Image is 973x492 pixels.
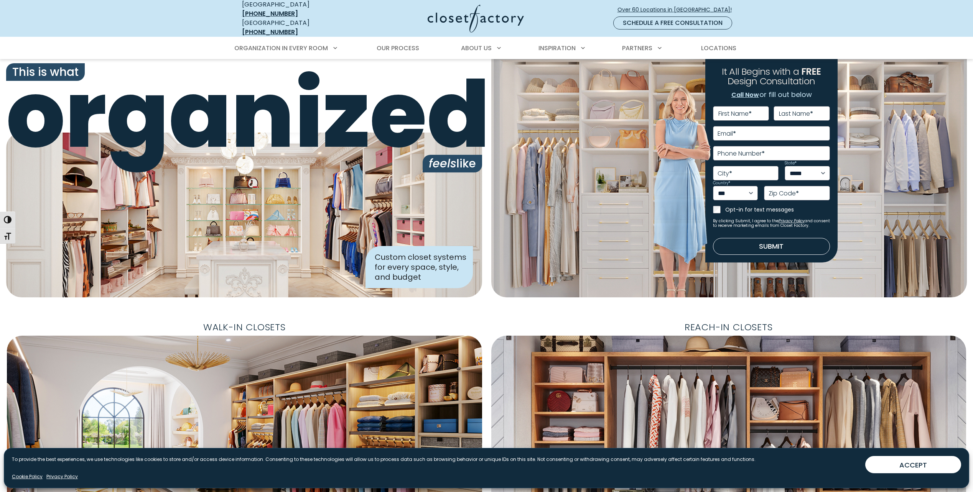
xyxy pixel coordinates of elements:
img: Closet Factory designed closet [6,133,482,297]
span: About Us [461,44,492,52]
a: [PHONE_NUMBER] [242,28,298,36]
nav: Primary Menu [229,38,744,59]
span: organized [6,69,482,161]
span: Walk-In Closets [197,319,292,336]
span: Over 60 Locations in [GEOGRAPHIC_DATA]! [617,6,738,14]
span: Organization in Every Room [234,44,328,52]
a: [PHONE_NUMBER] [242,9,298,18]
a: Cookie Policy [12,473,43,480]
div: [GEOGRAPHIC_DATA] [242,18,353,37]
img: Closet Factory Logo [428,5,524,33]
span: Reach-In Closets [678,319,779,336]
span: Our Process [377,44,419,52]
span: like [423,155,482,172]
a: Schedule a Free Consultation [613,16,732,30]
span: Partners [622,44,652,52]
div: Custom closet systems for every space, style, and budget [365,246,473,288]
a: Over 60 Locations in [GEOGRAPHIC_DATA]! [617,3,738,16]
i: feels [429,155,456,172]
span: Locations [701,44,736,52]
button: ACCEPT [865,456,961,473]
a: Privacy Policy [46,473,78,480]
p: To provide the best experiences, we use technologies like cookies to store and/or access device i... [12,456,756,463]
span: Inspiration [538,44,576,52]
